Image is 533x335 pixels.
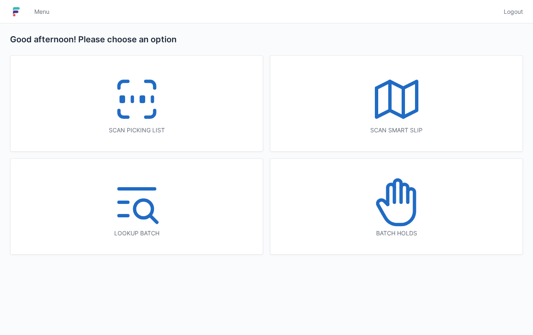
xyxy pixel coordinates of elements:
[10,158,263,255] a: Lookup batch
[10,33,523,45] h2: Good afternoon! Please choose an option
[10,55,263,152] a: Scan picking list
[270,158,523,255] a: Batch holds
[34,8,49,16] span: Menu
[504,8,523,16] span: Logout
[499,4,523,19] a: Logout
[287,126,506,134] div: Scan smart slip
[287,229,506,237] div: Batch holds
[27,229,246,237] div: Lookup batch
[270,55,523,152] a: Scan smart slip
[27,126,246,134] div: Scan picking list
[29,4,54,19] a: Menu
[10,5,23,18] img: logo-small.jpg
